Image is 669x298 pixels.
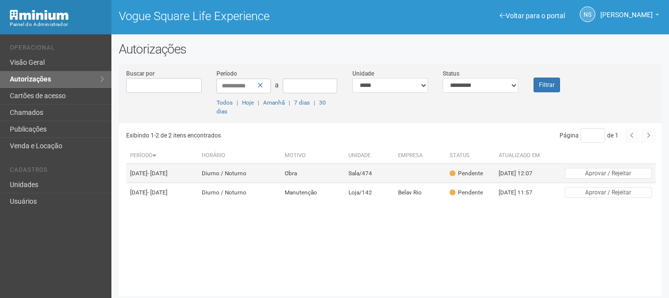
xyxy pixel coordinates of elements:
h1: Vogue Square Life Experience [119,10,383,23]
a: 7 dias [294,99,310,106]
button: Filtrar [534,78,560,92]
label: Status [443,69,459,78]
td: Loja/142 [345,183,394,202]
td: [DATE] [126,183,198,202]
span: - [DATE] [147,189,167,196]
div: Pendente [450,169,483,178]
span: Página de 1 [560,132,618,139]
label: Período [216,69,237,78]
span: | [237,99,238,106]
div: Exibindo 1-2 de 2 itens encontrados [126,128,388,143]
a: [PERSON_NAME] [600,12,659,20]
span: | [289,99,290,106]
button: Aprovar / Rejeitar [565,168,652,179]
a: Amanhã [263,99,285,106]
span: | [314,99,315,106]
div: Pendente [450,189,483,197]
td: [DATE] 12:07 [495,164,549,183]
th: Status [446,148,495,164]
td: Sala/474 [345,164,394,183]
a: Todos [216,99,233,106]
th: Motivo [281,148,345,164]
th: Unidade [345,148,394,164]
li: Operacional [10,44,104,54]
th: Período [126,148,198,164]
th: Horário [198,148,281,164]
h2: Autorizações [119,42,662,56]
td: [DATE] [126,164,198,183]
a: NS [580,6,595,22]
span: | [258,99,259,106]
a: Hoje [242,99,254,106]
td: Diurno / Noturno [198,183,281,202]
button: Aprovar / Rejeitar [565,187,652,198]
span: - [DATE] [147,170,167,177]
td: Belav Rio [394,183,445,202]
td: Manutenção [281,183,345,202]
td: Obra [281,164,345,183]
div: Painel do Administrador [10,20,104,29]
label: Buscar por [126,69,155,78]
td: Diurno / Noturno [198,164,281,183]
li: Cadastros [10,166,104,177]
span: Nicolle Silva [600,1,653,19]
td: [DATE] 11:57 [495,183,549,202]
a: Voltar para o portal [500,12,565,20]
th: Empresa [394,148,445,164]
span: a [275,81,279,89]
label: Unidade [352,69,374,78]
img: Minium [10,10,69,20]
th: Atualizado em [495,148,549,164]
